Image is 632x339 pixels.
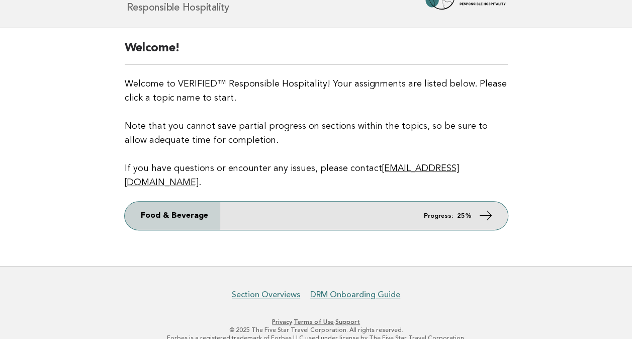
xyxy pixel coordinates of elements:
[14,326,618,334] p: © 2025 The Five Star Travel Corporation. All rights reserved.
[272,318,292,325] a: Privacy
[335,318,360,325] a: Support
[310,290,400,300] a: DRM Onboarding Guide
[125,40,508,65] h2: Welcome!
[125,202,508,230] a: Food & Beverage Progress: 25%
[424,213,453,219] em: Progress:
[14,318,618,326] p: · ·
[125,77,508,190] p: Welcome to VERIFIED™ Responsible Hospitality! Your assignments are listed below. Please click a t...
[294,318,334,325] a: Terms of Use
[457,213,472,219] strong: 25%
[232,290,300,300] a: Section Overviews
